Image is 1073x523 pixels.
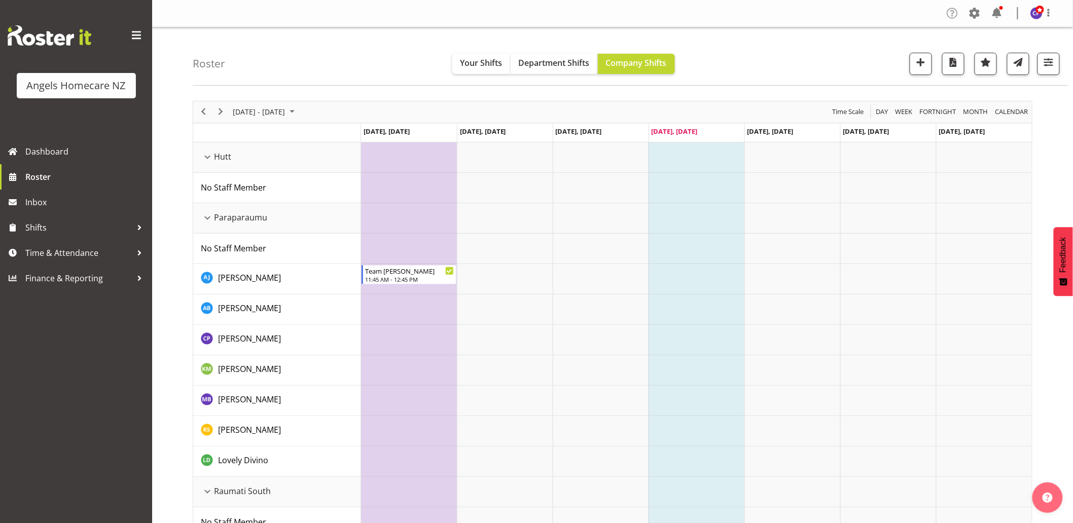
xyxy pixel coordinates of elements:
button: Your Shifts [452,54,511,74]
div: September 22 - 28, 2025 [229,101,301,123]
span: [DATE], [DATE] [939,127,985,136]
span: Week [895,105,914,118]
button: Fortnight [918,105,958,118]
span: [DATE], [DATE] [556,127,602,136]
div: previous period [195,101,212,123]
button: Timeline Day [875,105,890,118]
span: [DATE] - [DATE] [232,105,286,118]
div: Team [PERSON_NAME] [365,266,454,276]
img: help-xxl-2.png [1043,493,1053,503]
span: Roster [25,169,147,184]
img: connie-paul11936.jpg [1030,7,1043,19]
td: Analin Basco resource [193,294,361,325]
button: September 2025 [231,105,299,118]
span: [PERSON_NAME] [218,333,281,344]
a: [PERSON_NAME] [218,332,281,345]
button: Timeline Week [894,105,915,118]
button: Previous [197,105,210,118]
span: Day [875,105,889,118]
button: Timeline Month [962,105,990,118]
span: Company Shifts [606,57,667,68]
td: Rachel Share resource [193,416,361,446]
button: Department Shifts [511,54,598,74]
td: Kenneth Merana resource [193,355,361,386]
span: Paraparaumu [214,211,267,223]
td: Lovely Divino resource [193,446,361,477]
span: Time & Attendance [25,245,132,260]
span: [DATE], [DATE] [747,127,794,136]
span: No Staff Member [201,243,266,254]
span: Time Scale [832,105,865,118]
span: Hutt [214,151,231,163]
td: Michelle Bassett resource [193,386,361,416]
td: Paraparaumu resource [193,203,361,234]
a: [PERSON_NAME] [218,393,281,405]
td: Connie Paul resource [193,325,361,355]
img: Rosterit website logo [8,25,91,46]
span: Month [962,105,989,118]
td: Raumati South resource [193,477,361,507]
span: [DATE], [DATE] [652,127,698,136]
td: Amanda Jane Lavington resource [193,264,361,294]
a: [PERSON_NAME] [218,363,281,375]
a: [PERSON_NAME] [218,424,281,436]
div: Amanda Jane Lavington"s event - Team Merle Begin From Monday, September 22, 2025 at 11:45:00 AM G... [362,265,456,284]
button: Download a PDF of the roster according to the set date range. [942,53,964,75]
span: [DATE], [DATE] [843,127,889,136]
span: Shifts [25,220,132,235]
a: Lovely Divino [218,454,268,466]
button: Next [214,105,228,118]
a: No Staff Member [201,242,266,254]
td: No Staff Member resource [193,173,361,203]
span: Inbox [25,195,147,210]
a: [PERSON_NAME] [218,302,281,314]
span: Department Shifts [519,57,590,68]
button: Send a list of all shifts for the selected filtered period to all rostered employees. [1007,53,1029,75]
button: Time Scale [831,105,866,118]
span: Lovely Divino [218,455,268,466]
div: Angels Homecare NZ [27,78,126,93]
button: Feedback - Show survey [1054,227,1073,296]
span: No Staff Member [201,182,266,193]
button: Company Shifts [598,54,675,74]
button: Highlight an important date within the roster. [975,53,997,75]
a: [PERSON_NAME] [218,272,281,284]
td: No Staff Member resource [193,234,361,264]
span: Your Shifts [460,57,503,68]
button: Add a new shift [910,53,932,75]
button: Month [994,105,1030,118]
button: Filter Shifts [1038,53,1060,75]
span: [PERSON_NAME] [218,424,281,435]
span: Dashboard [25,144,147,159]
span: Feedback [1059,237,1068,273]
span: calendar [994,105,1029,118]
span: Fortnight [919,105,957,118]
div: 11:45 AM - 12:45 PM [365,275,454,283]
span: [DATE], [DATE] [364,127,410,136]
span: [PERSON_NAME] [218,303,281,314]
span: Raumati South [214,485,271,497]
span: [PERSON_NAME] [218,394,281,405]
td: Hutt resource [193,142,361,173]
span: [PERSON_NAME] [218,363,281,375]
span: [DATE], [DATE] [460,127,506,136]
span: Finance & Reporting [25,271,132,286]
div: next period [212,101,229,123]
a: No Staff Member [201,181,266,194]
h4: Roster [193,58,225,69]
